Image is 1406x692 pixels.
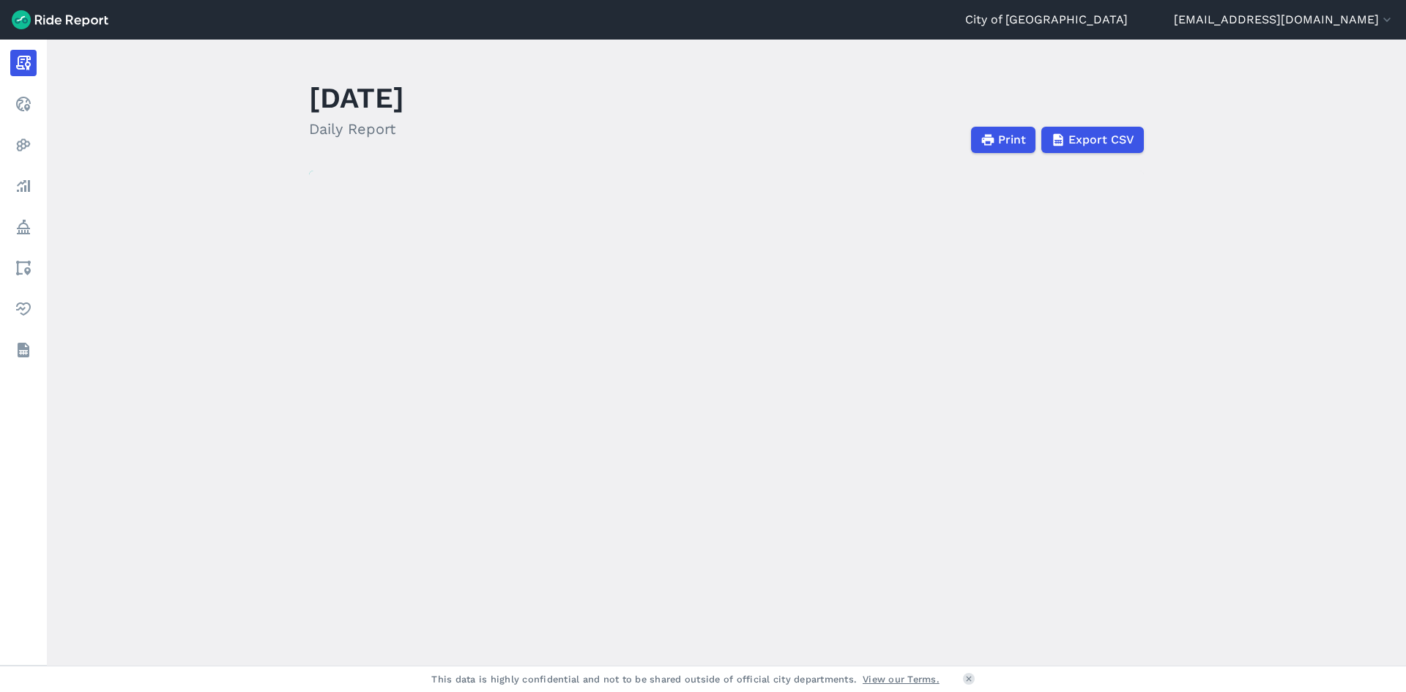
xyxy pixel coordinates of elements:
a: Areas [10,255,37,281]
a: Heatmaps [10,132,37,158]
a: Policy [10,214,37,240]
a: Realtime [10,91,37,117]
button: [EMAIL_ADDRESS][DOMAIN_NAME] [1174,11,1394,29]
a: View our Terms. [863,672,940,686]
a: Health [10,296,37,322]
span: Print [998,131,1026,149]
a: City of [GEOGRAPHIC_DATA] [965,11,1128,29]
h1: [DATE] [309,78,404,118]
button: Print [971,127,1035,153]
a: Analyze [10,173,37,199]
a: Datasets [10,337,37,363]
h2: Daily Report [309,118,404,140]
a: Report [10,50,37,76]
button: Export CSV [1041,127,1144,153]
img: Ride Report [12,10,108,29]
span: Export CSV [1068,131,1134,149]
